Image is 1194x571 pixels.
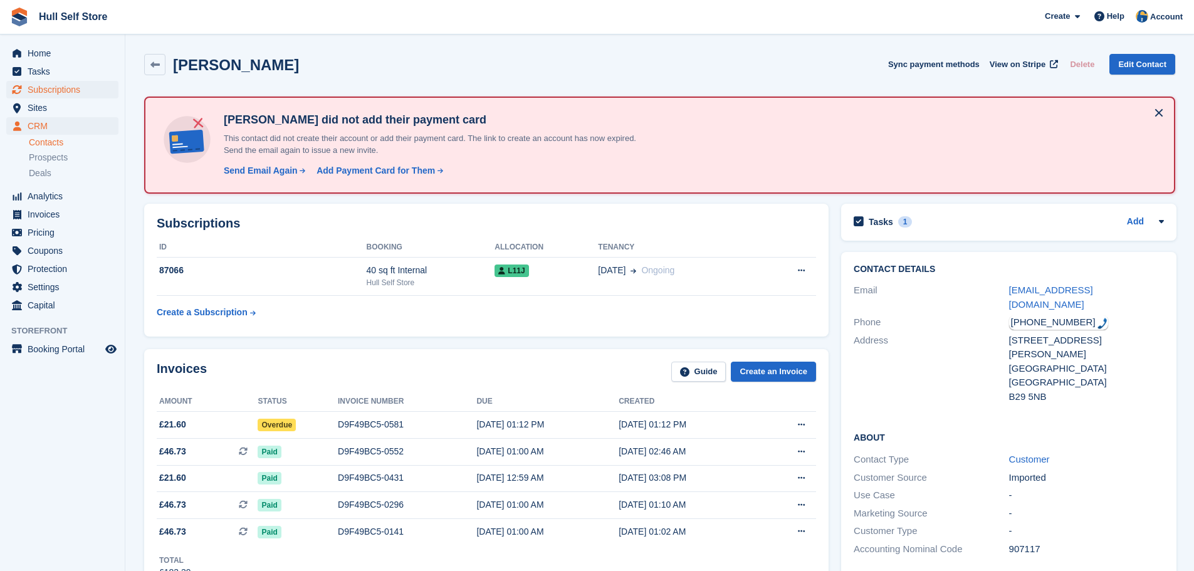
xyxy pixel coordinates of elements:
[619,445,761,458] div: [DATE] 02:46 AM
[367,238,495,258] th: Booking
[367,277,495,288] div: Hull Self Store
[28,224,103,241] span: Pricing
[1136,10,1148,23] img: Hull Self Store
[28,340,103,358] span: Booking Portal
[157,238,367,258] th: ID
[1009,375,1164,390] div: [GEOGRAPHIC_DATA]
[1009,390,1164,404] div: B29 5NB
[11,325,125,337] span: Storefront
[317,164,435,177] div: Add Payment Card for Them
[671,362,726,382] a: Guide
[338,445,476,458] div: D9F49BC5-0552
[28,206,103,223] span: Invoices
[10,8,29,26] img: stora-icon-8386f47178a22dfd0bd8f6a31ec36ba5ce8667c1dd55bd0f319d3a0aa187defe.svg
[258,392,338,412] th: Status
[6,81,118,98] a: menu
[159,498,186,511] span: £46.73
[28,117,103,135] span: CRM
[1045,10,1070,23] span: Create
[157,264,367,277] div: 87066
[990,58,1045,71] span: View on Stripe
[34,6,112,27] a: Hull Self Store
[619,471,761,485] div: [DATE] 03:08 PM
[476,392,619,412] th: Due
[157,362,207,382] h2: Invoices
[1097,318,1108,329] img: hfpfyWBK5wQHBAGPgDf9c6qAYOxxMAAAAASUVORK5CYII=
[29,137,118,149] a: Contacts
[6,278,118,296] a: menu
[258,472,281,485] span: Paid
[854,431,1164,443] h2: About
[6,45,118,62] a: menu
[338,525,476,538] div: D9F49BC5-0141
[6,260,118,278] a: menu
[6,117,118,135] a: menu
[854,315,1008,330] div: Phone
[159,525,186,538] span: £46.73
[6,63,118,80] a: menu
[476,445,619,458] div: [DATE] 01:00 AM
[157,216,816,231] h2: Subscriptions
[28,187,103,205] span: Analytics
[854,333,1008,404] div: Address
[28,260,103,278] span: Protection
[854,488,1008,503] div: Use Case
[619,498,761,511] div: [DATE] 01:10 AM
[731,362,816,382] a: Create an Invoice
[338,392,476,412] th: Invoice number
[258,446,281,458] span: Paid
[29,151,118,164] a: Prospects
[1009,285,1093,310] a: [EMAIL_ADDRESS][DOMAIN_NAME]
[28,45,103,62] span: Home
[6,224,118,241] a: menu
[28,296,103,314] span: Capital
[598,238,760,258] th: Tenancy
[854,542,1008,557] div: Accounting Nominal Code
[160,113,214,166] img: no-card-linked-e7822e413c904bf8b177c4d89f31251c4716f9871600ec3ca5bfc59e148c83f4.svg
[224,164,298,177] div: Send Email Again
[173,56,299,73] h2: [PERSON_NAME]
[869,216,893,228] h2: Tasks
[103,342,118,357] a: Preview store
[29,152,68,164] span: Prospects
[338,498,476,511] div: D9F49BC5-0296
[28,81,103,98] span: Subscriptions
[619,392,761,412] th: Created
[28,99,103,117] span: Sites
[258,499,281,511] span: Paid
[367,264,495,277] div: 40 sq ft Internal
[1009,315,1108,330] div: Call: +447494320392
[159,471,186,485] span: £21.60
[1009,471,1164,485] div: Imported
[28,63,103,80] span: Tasks
[495,265,528,277] span: L11J
[854,506,1008,521] div: Marketing Source
[1009,506,1164,521] div: -
[6,296,118,314] a: menu
[854,453,1008,467] div: Contact Type
[476,525,619,538] div: [DATE] 01:00 AM
[641,265,674,275] span: Ongoing
[28,242,103,259] span: Coupons
[1065,54,1099,75] button: Delete
[6,99,118,117] a: menu
[258,526,281,538] span: Paid
[1009,333,1164,362] div: [STREET_ADDRESS][PERSON_NAME]
[6,206,118,223] a: menu
[1127,215,1144,229] a: Add
[6,242,118,259] a: menu
[159,555,191,566] div: Total
[854,524,1008,538] div: Customer Type
[258,419,296,431] span: Overdue
[338,471,476,485] div: D9F49BC5-0431
[476,471,619,485] div: [DATE] 12:59 AM
[619,418,761,431] div: [DATE] 01:12 PM
[1009,454,1050,464] a: Customer
[898,216,913,228] div: 1
[29,167,118,180] a: Deals
[312,164,444,177] a: Add Payment Card for Them
[985,54,1060,75] a: View on Stripe
[159,418,186,431] span: £21.60
[854,283,1008,312] div: Email
[1009,524,1164,538] div: -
